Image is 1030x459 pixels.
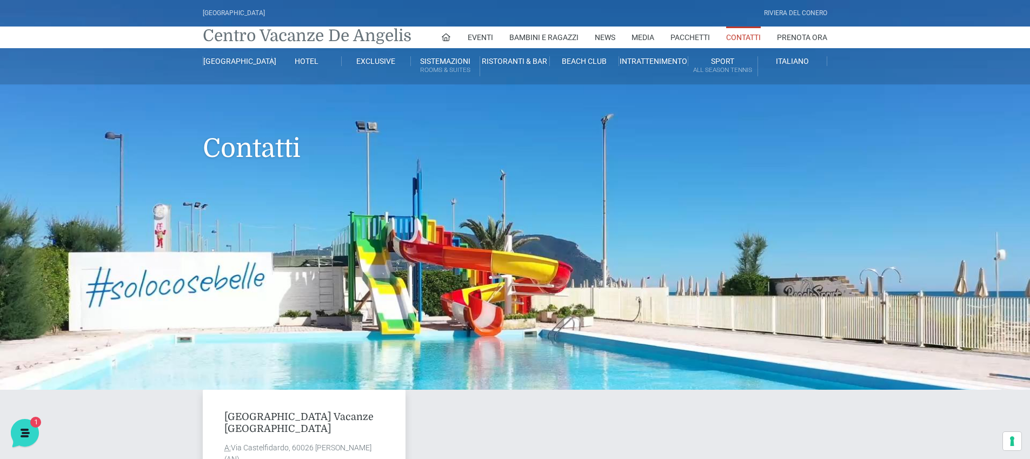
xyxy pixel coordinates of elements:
abbr: Address [224,443,231,452]
button: Le tue preferenze relative al consenso per le tecnologie di tracciamento [1003,432,1021,450]
p: La nostra missione è rendere la tua esperienza straordinaria! [9,48,182,69]
a: Bambini e Ragazzi [509,27,579,48]
p: Ciao! Benvenuto al [GEOGRAPHIC_DATA]! Come posso aiutarti! [45,117,172,128]
h4: [GEOGRAPHIC_DATA] Vacanze [GEOGRAPHIC_DATA] [224,411,384,435]
a: Exclusive [342,56,411,66]
a: [PERSON_NAME]Ciao! Benvenuto al [GEOGRAPHIC_DATA]! Come posso aiutarti!35 s fa1 [13,100,203,132]
a: Italiano [758,56,827,66]
small: Rooms & Suites [411,65,480,75]
div: Riviera Del Conero [764,8,827,18]
a: Apri Centro Assistenza [115,180,199,188]
span: Italiano [776,57,809,65]
a: Ristoranti & Bar [480,56,549,66]
a: [DEMOGRAPHIC_DATA] tutto [96,87,199,95]
span: Trova una risposta [17,180,84,188]
a: Eventi [468,27,493,48]
a: Hotel [272,56,341,66]
span: 1 [108,346,116,354]
a: Prenota Ora [777,27,827,48]
a: Beach Club [550,56,619,66]
a: Pacchetti [670,27,710,48]
img: light [17,105,39,127]
span: 1 [188,117,199,128]
a: Intrattenimento [619,56,688,66]
p: Home [32,363,51,372]
button: Aiuto [141,347,208,372]
button: Home [9,347,75,372]
span: [PERSON_NAME] [45,104,172,115]
a: [GEOGRAPHIC_DATA] [203,56,272,66]
span: Inizia una conversazione [70,143,160,152]
p: Aiuto [167,363,182,372]
button: Inizia una conversazione [17,136,199,158]
iframe: Customerly Messenger Launcher [9,417,41,449]
p: 35 s fa [179,104,199,114]
button: 1Messaggi [75,347,142,372]
a: News [595,27,615,48]
a: Centro Vacanze De Angelis [203,25,411,47]
span: Le tue conversazioni [17,87,92,95]
p: Messaggi [94,363,123,372]
a: Media [632,27,654,48]
a: Contatti [726,27,761,48]
div: [GEOGRAPHIC_DATA] [203,8,265,18]
a: SportAll Season Tennis [688,56,757,76]
small: All Season Tennis [688,65,757,75]
a: SistemazioniRooms & Suites [411,56,480,76]
h2: Ciao da De Angelis Resort 👋 [9,9,182,43]
input: Cerca un articolo... [24,203,177,214]
h1: Contatti [203,84,827,180]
